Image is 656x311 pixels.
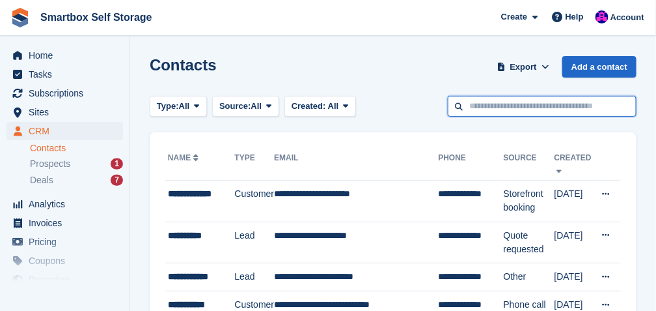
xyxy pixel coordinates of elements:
span: Subscriptions [29,84,107,102]
span: Account [610,11,644,24]
span: Pricing [29,233,107,251]
a: Prospects 1 [30,157,123,171]
td: Other [504,263,554,291]
a: menu [7,122,123,140]
td: [DATE] [554,263,594,291]
span: Sites [29,103,107,121]
h1: Contacts [150,56,217,74]
td: [DATE] [554,222,594,263]
a: menu [7,252,123,270]
th: Type [235,148,275,181]
th: Source [504,148,554,181]
th: Phone [439,148,504,181]
td: Quote requested [504,222,554,263]
a: menu [7,271,123,289]
img: Sam Austin [595,10,608,23]
a: Created [554,153,592,174]
div: 1 [111,158,123,170]
a: Smartbox Self Storage [35,7,157,28]
span: Analytics [29,195,107,213]
span: Export [510,61,537,74]
td: [DATE] [554,181,594,222]
a: Contacts [30,142,123,155]
button: Export [495,56,552,78]
span: Protection [29,271,107,289]
span: Type: [157,100,179,113]
span: Create [501,10,527,23]
button: Created: All [284,96,356,117]
span: Prospects [30,158,70,170]
td: Lead [235,263,275,291]
span: Tasks [29,65,107,83]
span: Help [566,10,584,23]
a: menu [7,65,123,83]
span: Coupons [29,252,107,270]
th: Email [274,148,438,181]
span: Deals [30,174,53,186]
div: 7 [111,175,123,186]
span: Created: [292,101,326,111]
a: menu [7,214,123,232]
a: menu [7,46,123,65]
a: menu [7,84,123,102]
img: stora-icon-8386f47178a22dfd0bd8f6a31ec36ba5ce8667c1dd55bd0f319d3a0aa187defe.svg [10,8,30,27]
span: Invoices [29,214,107,232]
span: All [179,100,190,113]
td: Customer [235,181,275,222]
a: menu [7,233,123,251]
span: Source: [219,100,251,113]
a: Deals 7 [30,173,123,187]
button: Type: All [150,96,207,117]
a: Add a contact [562,56,636,78]
a: Name [168,153,201,162]
button: Source: All [212,96,279,117]
span: CRM [29,122,107,140]
a: menu [7,103,123,121]
a: menu [7,195,123,213]
span: Home [29,46,107,65]
span: All [328,101,339,111]
td: Lead [235,222,275,263]
td: Storefront booking [504,181,554,222]
span: All [251,100,262,113]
